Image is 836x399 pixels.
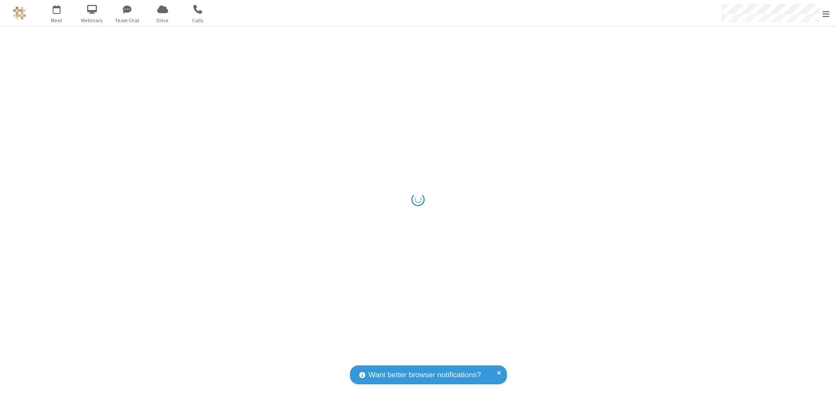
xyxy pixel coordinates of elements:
[13,7,26,20] img: QA Selenium DO NOT DELETE OR CHANGE
[146,17,179,24] span: Drive
[111,17,144,24] span: Team Chat
[40,17,73,24] span: Meet
[368,369,481,381] span: Want better browser notifications?
[182,17,214,24] span: Calls
[76,17,108,24] span: Webinars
